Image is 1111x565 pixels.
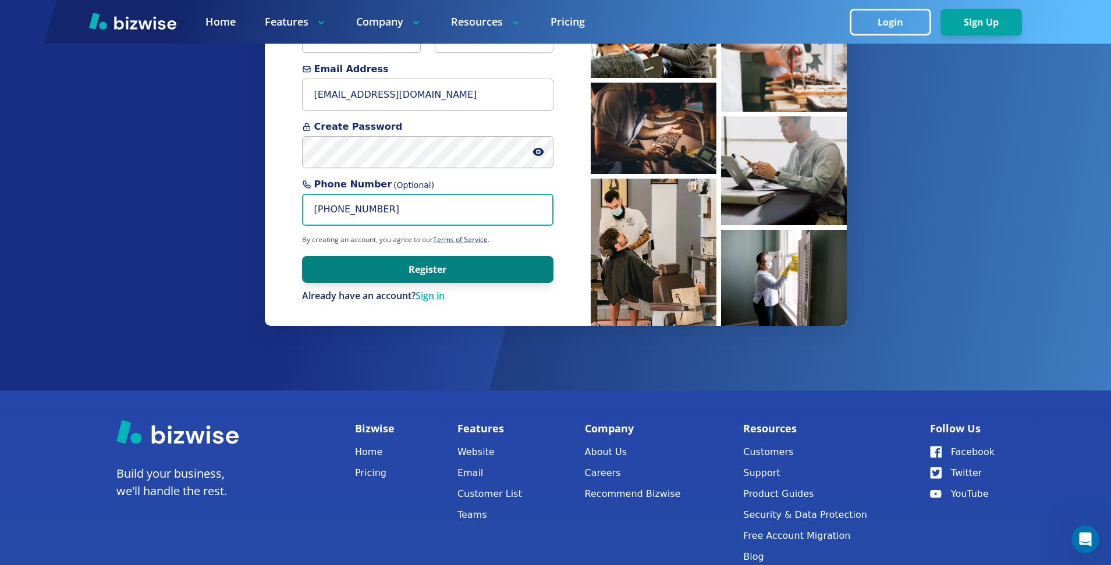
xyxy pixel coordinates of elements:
[850,17,940,28] a: Login
[355,444,395,460] a: Home
[585,420,681,437] p: Company
[591,83,716,174] img: Man inspecting coffee beans
[585,486,681,502] a: Recommend Bizwise
[393,179,434,191] span: (Optional)
[302,62,553,76] span: Email Address
[89,12,176,30] img: Bizwise Logo
[743,465,867,481] button: Support
[940,9,1022,35] button: Sign Up
[743,420,867,437] p: Resources
[930,465,995,481] a: Twitter
[743,549,867,565] a: Blog
[302,290,553,303] div: Already have an account?Sign in
[302,235,553,244] p: By creating an account, you agree to our .
[457,486,522,502] a: Customer List
[355,420,395,437] p: Bizwise
[743,444,867,460] a: Customers
[743,507,867,523] a: Security & Data Protection
[930,444,995,460] a: Facebook
[416,289,445,302] a: Sign in
[940,17,1022,28] a: Sign Up
[302,290,553,303] p: Already have an account?
[721,34,847,112] img: Pastry chef making pastries
[930,467,942,479] img: Twitter Icon
[457,444,522,460] a: Website
[1071,525,1099,553] iframe: Intercom live chat
[850,9,931,35] button: Login
[451,15,521,29] p: Resources
[721,116,847,225] img: Man working on laptop
[302,194,553,226] input: (000) 000-0000 Ext. 000
[591,179,716,326] img: Barber cutting hair
[265,15,327,29] p: Features
[355,465,395,481] a: Pricing
[930,420,995,437] p: Follow Us
[930,446,942,458] img: Facebook Icon
[302,120,553,134] span: Create Password
[116,465,239,500] p: Build your business, we'll handle the rest.
[457,507,522,523] a: Teams
[205,15,236,29] a: Home
[116,420,239,444] img: Bizwise Logo
[457,465,522,481] a: Email
[721,230,847,326] img: Cleaner sanitizing windows
[743,486,867,502] a: Product Guides
[302,256,553,283] button: Register
[930,486,995,502] a: YouTube
[585,444,681,460] a: About Us
[930,490,942,498] img: YouTube Icon
[433,234,488,244] a: Terms of Service
[743,528,867,544] a: Free Account Migration
[585,465,681,481] a: Careers
[457,420,522,437] p: Features
[302,79,553,111] input: you@example.com
[302,177,553,191] span: Phone Number
[356,15,422,29] p: Company
[551,15,585,29] a: Pricing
